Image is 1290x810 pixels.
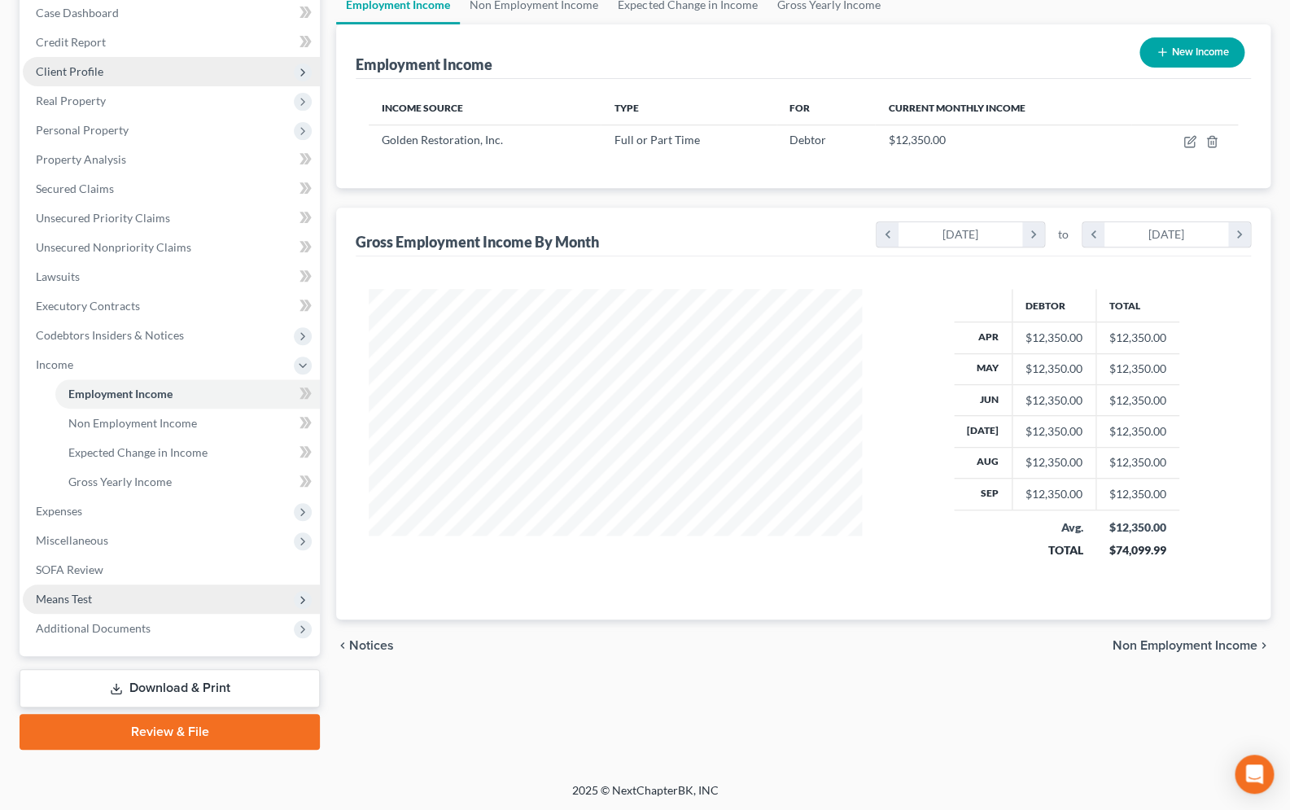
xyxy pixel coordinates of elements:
[36,504,82,518] span: Expenses
[1095,353,1179,384] td: $12,350.00
[36,563,103,576] span: SOFA Review
[1095,479,1179,510] td: $12,350.00
[1109,519,1166,536] div: $12,350.00
[1025,542,1082,558] div: TOTAL
[23,174,320,204] a: Secured Claims
[1235,755,1274,794] div: Open Intercom Messenger
[1012,289,1095,322] th: Debtor
[1095,384,1179,415] td: $12,350.00
[68,445,208,459] span: Expected Change in Income
[23,204,320,233] a: Unsecured Priority Claims
[899,222,1023,247] div: [DATE]
[20,669,320,707] a: Download & Print
[36,533,108,547] span: Miscellaneous
[36,64,103,78] span: Client Profile
[349,639,394,652] span: Notices
[1095,289,1179,322] th: Total
[23,262,320,291] a: Lawsuits
[382,102,463,114] span: Income Source
[36,94,106,107] span: Real Property
[1025,423,1082,440] div: $12,350.00
[1228,222,1250,247] i: chevron_right
[1025,519,1082,536] div: Avg.
[36,123,129,137] span: Personal Property
[1025,361,1082,377] div: $12,350.00
[23,28,320,57] a: Credit Report
[36,357,73,371] span: Income
[789,102,810,114] span: For
[36,152,126,166] span: Property Analysis
[55,409,320,438] a: Non Employment Income
[1025,454,1082,471] div: $12,350.00
[36,299,140,313] span: Executory Contracts
[1095,447,1179,478] td: $12,350.00
[888,102,1025,114] span: Current Monthly Income
[1025,330,1082,346] div: $12,350.00
[1022,222,1044,247] i: chevron_right
[55,379,320,409] a: Employment Income
[1113,639,1270,652] button: Non Employment Income chevron_right
[1109,542,1166,558] div: $74,099.99
[336,639,394,652] button: chevron_left Notices
[1139,37,1244,68] button: New Income
[888,133,945,147] span: $12,350.00
[877,222,899,247] i: chevron_left
[336,639,349,652] i: chevron_left
[1113,639,1257,652] span: Non Employment Income
[36,240,191,254] span: Unsecured Nonpriority Claims
[23,145,320,174] a: Property Analysis
[382,133,503,147] span: Golden Restoration, Inc.
[36,621,151,635] span: Additional Documents
[23,233,320,262] a: Unsecured Nonpriority Claims
[954,416,1012,447] th: [DATE]
[1025,392,1082,409] div: $12,350.00
[614,102,638,114] span: Type
[23,555,320,585] a: SOFA Review
[68,416,197,430] span: Non Employment Income
[356,232,599,252] div: Gross Employment Income By Month
[954,447,1012,478] th: Aug
[1257,639,1270,652] i: chevron_right
[356,55,492,74] div: Employment Income
[68,387,173,401] span: Employment Income
[55,438,320,467] a: Expected Change in Income
[36,6,119,20] span: Case Dashboard
[789,133,826,147] span: Debtor
[954,384,1012,415] th: Jun
[36,328,184,342] span: Codebtors Insiders & Notices
[36,269,80,283] span: Lawsuits
[1095,416,1179,447] td: $12,350.00
[614,133,699,147] span: Full or Part Time
[1058,226,1069,243] span: to
[954,322,1012,353] th: Apr
[1104,222,1229,247] div: [DATE]
[1082,222,1104,247] i: chevron_left
[36,35,106,49] span: Credit Report
[20,714,320,750] a: Review & File
[954,353,1012,384] th: May
[68,475,172,488] span: Gross Yearly Income
[55,467,320,497] a: Gross Yearly Income
[36,211,170,225] span: Unsecured Priority Claims
[954,479,1012,510] th: Sep
[36,592,92,606] span: Means Test
[1025,486,1082,502] div: $12,350.00
[23,291,320,321] a: Executory Contracts
[36,182,114,195] span: Secured Claims
[1095,322,1179,353] td: $12,350.00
